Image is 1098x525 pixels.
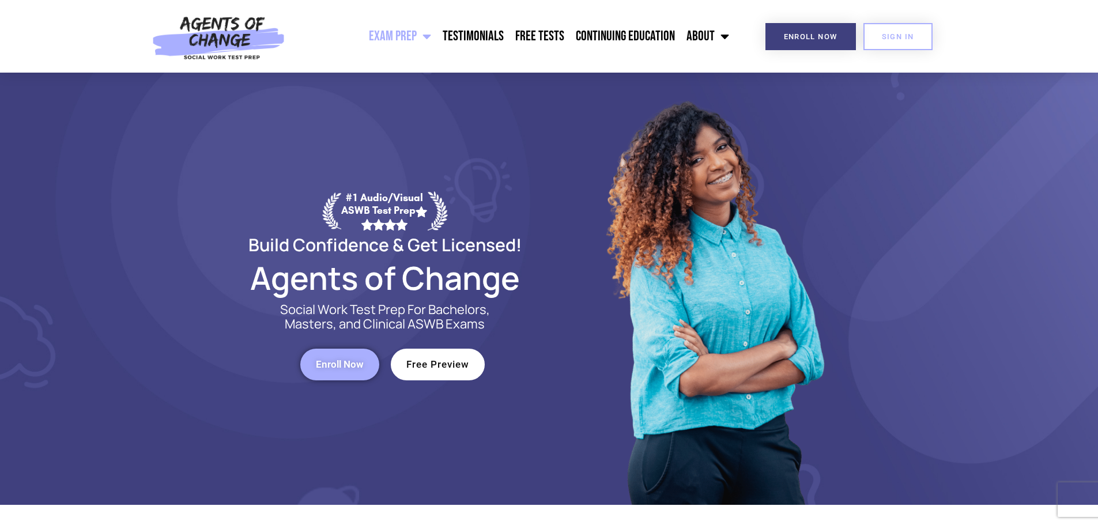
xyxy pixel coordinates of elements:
a: Testimonials [437,22,510,51]
nav: Menu [291,22,735,51]
p: Social Work Test Prep For Bachelors, Masters, and Clinical ASWB Exams [267,303,503,331]
a: SIGN IN [863,23,933,50]
span: Enroll Now [784,33,837,40]
div: #1 Audio/Visual ASWB Test Prep [341,191,428,230]
a: Exam Prep [363,22,437,51]
a: Enroll Now [300,349,379,380]
span: Enroll Now [316,360,364,369]
a: About [681,22,735,51]
span: Free Preview [406,360,469,369]
span: SIGN IN [882,33,914,40]
a: Free Tests [510,22,570,51]
a: Enroll Now [765,23,856,50]
h2: Build Confidence & Get Licensed! [221,236,549,253]
a: Continuing Education [570,22,681,51]
img: Website Image 1 (1) [598,73,829,505]
h2: Agents of Change [221,265,549,291]
a: Free Preview [391,349,485,380]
